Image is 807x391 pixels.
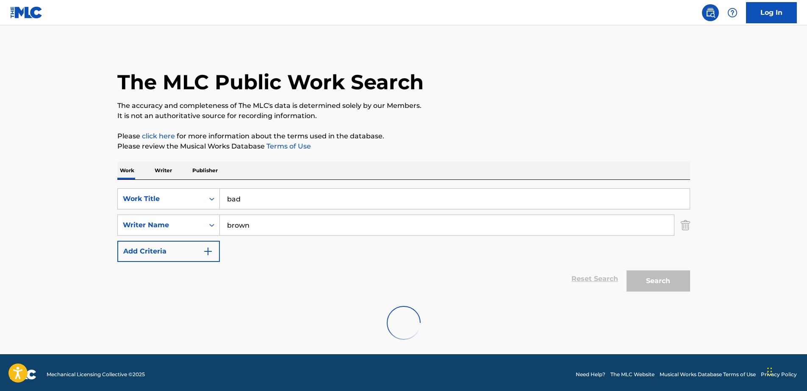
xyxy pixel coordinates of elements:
img: 9d2ae6d4665cec9f34b9.svg [203,246,213,256]
p: Publisher [190,162,220,179]
span: Mechanical Licensing Collective © 2025 [47,371,145,378]
a: Privacy Policy [761,371,797,378]
button: Add Criteria [117,241,220,262]
a: Public Search [702,4,719,21]
a: The MLC Website [610,371,654,378]
div: Drag [767,359,772,384]
img: MLC Logo [10,6,43,19]
img: help [727,8,738,18]
p: The accuracy and completeness of The MLC's data is determined solely by our Members. [117,101,690,111]
p: Please for more information about the terms used in the database. [117,131,690,141]
p: It is not an authoritative source for recording information. [117,111,690,121]
a: Musical Works Database Terms of Use [660,371,756,378]
h1: The MLC Public Work Search [117,69,424,95]
div: Help [724,4,741,21]
p: Writer [152,162,175,179]
a: click here [142,132,175,140]
img: Delete Criterion [681,215,690,236]
img: search [705,8,715,18]
p: Work [117,162,137,179]
iframe: Chat Widget [765,350,807,391]
p: Please review the Musical Works Database [117,141,690,151]
a: Terms of Use [265,142,311,150]
img: preloader [385,305,422,341]
div: Work Title [123,194,199,204]
a: Log In [746,2,797,23]
div: Writer Name [123,220,199,230]
a: Need Help? [576,371,605,378]
form: Search Form [117,188,690,296]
